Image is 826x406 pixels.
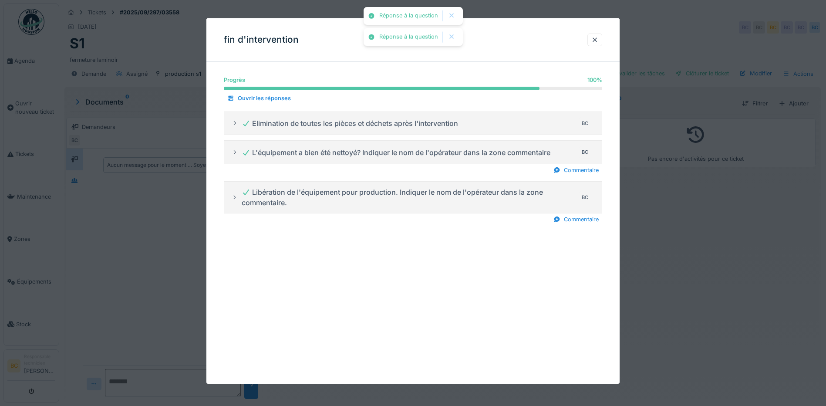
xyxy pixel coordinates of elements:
[579,191,591,203] div: BC
[228,144,598,160] summary: L'équipement a bien été nettoyé? Indiquer le nom de l'opérateur dans la zone commentaireBC
[242,147,550,158] div: L'équipement a bien été nettoyé? Indiquer le nom de l'opérateur dans la zone commentaire
[550,164,602,176] div: Commentaire
[550,213,602,225] div: Commentaire
[228,185,598,210] summary: Libération de l'équipement pour production. Indiquer le nom de l'opérateur dans la zone commentai...
[228,115,598,132] summary: Elimination de toutes les pièces et déchets après l'interventionBC
[579,146,591,159] div: BC
[224,92,294,104] div: Ouvrir les réponses
[379,12,438,20] div: Réponse à la question
[224,34,299,45] h3: fin d'intervention
[224,87,602,90] progress: 100 %
[224,76,245,84] div: Progrès
[587,76,602,84] div: 100 %
[579,117,591,129] div: BC
[379,34,438,41] div: Réponse à la question
[242,187,576,208] div: Libération de l'équipement pour production. Indiquer le nom de l'opérateur dans la zone commentaire.
[242,118,458,129] div: Elimination de toutes les pièces et déchets après l'intervention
